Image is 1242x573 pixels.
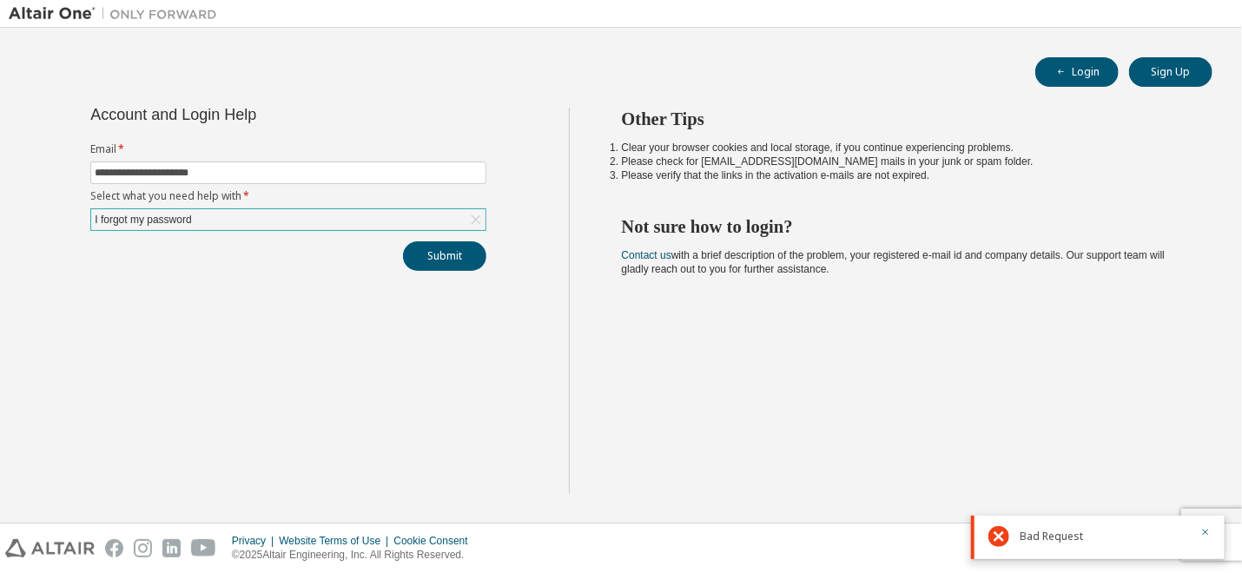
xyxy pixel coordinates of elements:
[1020,530,1083,543] span: Bad Request
[105,539,123,557] img: facebook.svg
[622,141,1182,155] li: Clear your browser cookies and local storage, if you continue experiencing problems.
[90,142,486,156] label: Email
[232,534,279,548] div: Privacy
[90,108,407,122] div: Account and Login Help
[622,108,1182,130] h2: Other Tips
[279,534,393,548] div: Website Terms of Use
[9,5,226,23] img: Altair One
[622,215,1182,238] h2: Not sure how to login?
[393,534,478,548] div: Cookie Consent
[622,168,1182,182] li: Please verify that the links in the activation e-mails are not expired.
[5,539,95,557] img: altair_logo.svg
[403,241,486,271] button: Submit
[134,539,152,557] img: instagram.svg
[92,210,194,229] div: I forgot my password
[90,189,486,203] label: Select what you need help with
[232,548,479,563] p: © 2025 Altair Engineering, Inc. All Rights Reserved.
[622,249,671,261] a: Contact us
[162,539,181,557] img: linkedin.svg
[91,209,486,230] div: I forgot my password
[1035,57,1119,87] button: Login
[191,539,216,557] img: youtube.svg
[622,155,1182,168] li: Please check for [EMAIL_ADDRESS][DOMAIN_NAME] mails in your junk or spam folder.
[1129,57,1212,87] button: Sign Up
[622,249,1166,275] span: with a brief description of the problem, your registered e-mail id and company details. Our suppo...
